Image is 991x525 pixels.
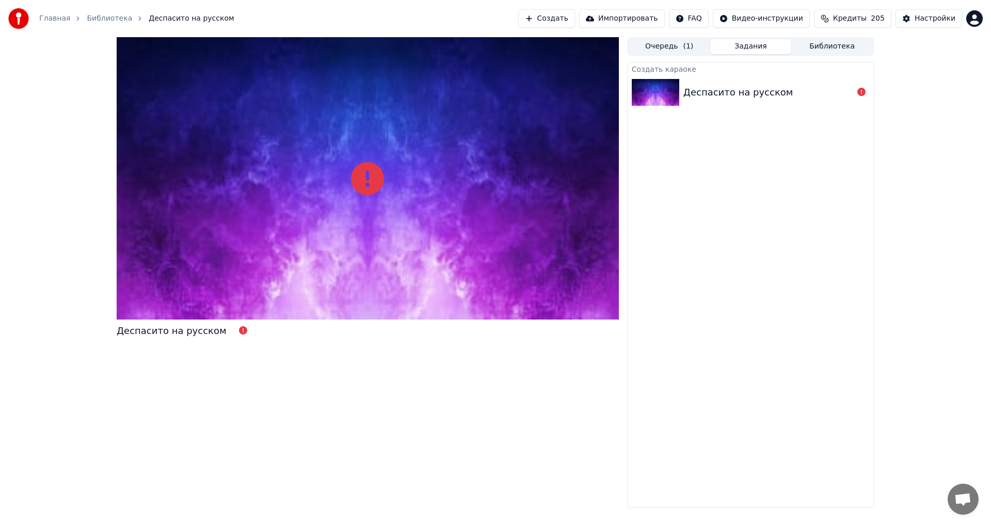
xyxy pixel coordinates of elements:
button: FAQ [669,9,709,28]
button: Задания [710,39,792,54]
div: Деспасито на русском [117,324,227,338]
button: Библиотека [791,39,873,54]
button: Кредиты205 [814,9,891,28]
button: Видео-инструкции [713,9,810,28]
nav: breadcrumb [39,13,234,24]
button: Создать [518,9,575,28]
a: Главная [39,13,70,24]
button: Очередь [629,39,710,54]
button: Настройки [896,9,962,28]
div: Деспасито на русском [683,85,793,100]
span: 205 [871,13,885,24]
span: Кредиты [833,13,867,24]
img: youka [8,8,29,29]
div: Создать караоке [628,62,874,75]
button: Импортировать [579,9,665,28]
div: Настройки [915,13,955,24]
div: Открытый чат [948,484,979,515]
span: Деспасито на русском [149,13,234,24]
a: Библиотека [87,13,132,24]
span: ( 1 ) [683,41,693,52]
